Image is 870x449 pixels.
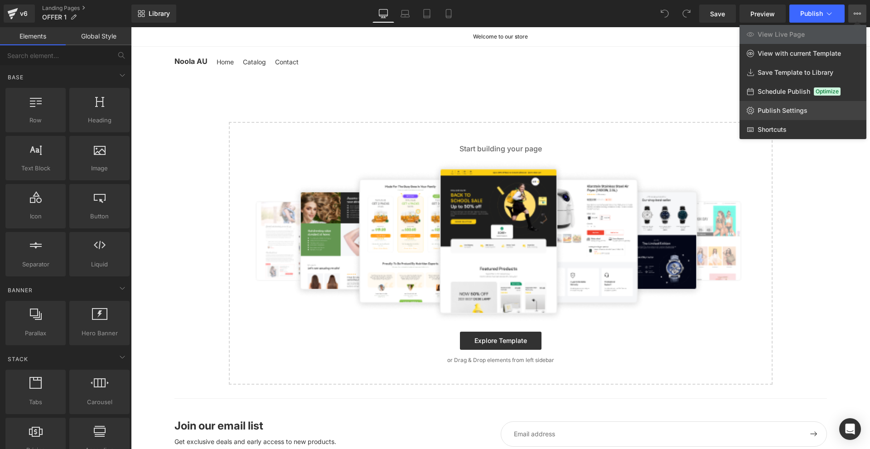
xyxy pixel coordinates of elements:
[144,29,168,40] span: Contact
[758,87,810,96] span: Schedule Publish
[839,418,861,440] div: Open Intercom Messenger
[112,116,627,127] p: Start building your page
[216,7,524,12] p: Welcome to our store
[149,10,170,18] span: Library
[394,5,416,23] a: Laptop
[656,24,676,44] button: Open account menu
[140,19,172,50] a: Contact
[43,29,77,40] span: Noola AU
[112,330,627,336] p: or Drag & Drop elements from left sidebar
[758,30,805,39] span: View Live Page
[131,5,176,23] a: New Library
[750,9,775,19] span: Preview
[676,24,696,44] button: Open cart Total items in cart: 0
[7,286,34,295] span: Banner
[43,24,77,44] a: Noola AU
[848,5,866,23] button: View Live PageView with current TemplateSave Template to LibrarySchedule PublishOptimizePublish S...
[112,29,135,40] span: Catalog
[438,5,459,23] a: Mobile
[677,5,696,23] button: Redo
[758,49,841,58] span: View with current Template
[814,87,841,96] span: Optimize
[72,328,127,338] span: Hero Banner
[656,5,674,23] button: Undo
[8,328,63,338] span: Parallax
[800,10,823,17] span: Publish
[42,5,131,12] a: Landing Pages
[758,68,833,77] span: Save Template to Library
[43,410,205,420] p: Get exclusive deals and early access to new products.
[8,212,63,221] span: Icon
[8,397,63,407] span: Tabs
[72,212,127,221] span: Button
[758,106,807,115] span: Publish Settings
[637,24,657,44] button: Open search
[4,5,35,23] a: v6
[66,27,131,45] a: Global Style
[72,116,127,125] span: Heading
[416,5,438,23] a: Tablet
[43,393,132,404] p: Join our email list
[8,164,63,173] span: Text Block
[710,9,725,19] span: Save
[8,116,63,125] span: Row
[107,19,140,50] a: Catalog
[72,260,127,269] span: Liquid
[7,355,29,363] span: Stack
[758,126,787,134] span: Shortcuts
[72,397,127,407] span: Carousel
[8,260,63,269] span: Separator
[18,8,29,19] div: v6
[372,5,394,23] a: Desktop
[329,304,411,323] a: Explore Template
[789,5,845,23] button: Publish
[739,5,786,23] a: Preview
[72,164,127,173] span: Image
[81,19,107,50] a: Home
[42,14,67,21] span: OFFER 1
[370,394,696,420] input: Email address
[86,29,103,40] span: Home
[7,73,24,82] span: Base
[674,398,691,415] button: Sign up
